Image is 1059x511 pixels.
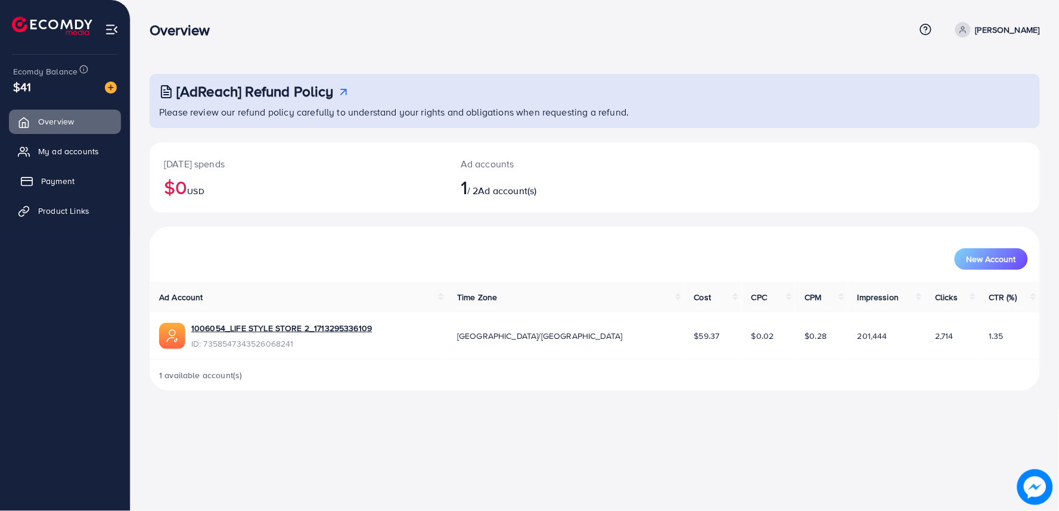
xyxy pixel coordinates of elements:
[164,176,432,198] h2: $0
[751,330,774,342] span: $0.02
[694,330,720,342] span: $59.37
[457,291,497,303] span: Time Zone
[13,78,31,95] span: $41
[805,291,822,303] span: CPM
[989,291,1017,303] span: CTR (%)
[159,291,203,303] span: Ad Account
[951,22,1040,38] a: [PERSON_NAME]
[955,248,1028,270] button: New Account
[38,205,89,217] span: Product Links
[150,21,219,39] h3: Overview
[191,338,372,350] span: ID: 7358547343526068241
[479,184,537,197] span: Ad account(s)
[976,23,1040,37] p: [PERSON_NAME]
[38,116,74,127] span: Overview
[12,17,92,35] img: logo
[694,291,712,303] span: Cost
[9,169,121,193] a: Payment
[967,255,1016,263] span: New Account
[38,145,99,157] span: My ad accounts
[461,173,467,201] span: 1
[159,105,1033,119] p: Please review our refund policy carefully to understand your rights and obligations when requesti...
[935,330,954,342] span: 2,714
[105,82,117,94] img: image
[159,369,243,381] span: 1 available account(s)
[159,323,185,349] img: ic-ads-acc.e4c84228.svg
[9,110,121,133] a: Overview
[13,66,77,77] span: Ecomdy Balance
[9,139,121,163] a: My ad accounts
[105,23,119,36] img: menu
[989,330,1004,342] span: 1.35
[187,185,204,197] span: USD
[461,176,655,198] h2: / 2
[176,83,334,100] h3: [AdReach] Refund Policy
[191,322,372,334] a: 1006054_LIFE STYLE STORE 2_1713295336109
[41,175,74,187] span: Payment
[935,291,958,303] span: Clicks
[461,157,655,171] p: Ad accounts
[1017,469,1053,505] img: image
[858,291,899,303] span: Impression
[9,199,121,223] a: Product Links
[457,330,623,342] span: [GEOGRAPHIC_DATA]/[GEOGRAPHIC_DATA]
[751,291,767,303] span: CPC
[805,330,827,342] span: $0.28
[164,157,432,171] p: [DATE] spends
[858,330,887,342] span: 201,444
